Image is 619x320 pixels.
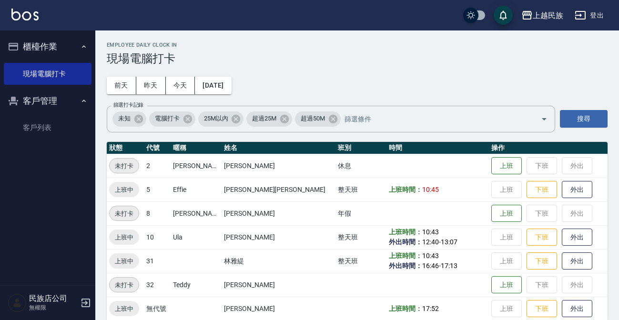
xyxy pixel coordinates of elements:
span: 16:46 [422,262,439,270]
td: Effie [171,178,222,201]
span: 上班中 [109,185,139,195]
button: 前天 [107,77,136,94]
button: 外出 [562,300,592,318]
button: 上班 [491,157,522,175]
img: Logo [11,9,39,20]
th: 狀態 [107,142,144,154]
button: 昨天 [136,77,166,94]
td: 8 [144,201,171,225]
td: [PERSON_NAME] [222,201,335,225]
span: 未打卡 [110,280,139,290]
button: 搜尋 [560,110,608,128]
button: 下班 [527,300,557,318]
th: 代號 [144,142,171,154]
button: [DATE] [195,77,231,94]
span: 17:13 [441,262,457,270]
td: 休息 [335,154,386,178]
h5: 民族店公司 [29,294,78,303]
span: 10:43 [422,252,439,260]
label: 篩選打卡記錄 [113,101,143,109]
b: 外出時間： [389,238,422,246]
button: 外出 [562,181,592,199]
div: 未知 [112,111,146,127]
b: 上班時間： [389,252,422,260]
td: 32 [144,273,171,297]
button: 登出 [571,7,608,24]
b: 上班時間： [389,186,422,193]
td: [PERSON_NAME] [171,154,222,178]
td: 林雅緹 [222,249,335,273]
button: Open [537,111,552,127]
span: 電腦打卡 [149,114,185,123]
button: save [494,6,513,25]
td: [PERSON_NAME][PERSON_NAME] [222,178,335,201]
span: 上班中 [109,232,139,242]
th: 時間 [386,142,489,154]
td: 整天班 [335,225,386,249]
span: 10:45 [422,186,439,193]
div: 上越民族 [533,10,563,21]
div: 25M以內 [198,111,244,127]
button: 下班 [527,181,557,199]
td: 5 [144,178,171,201]
th: 操作 [489,142,608,154]
button: 櫃檯作業 [4,34,91,59]
span: 25M以內 [198,114,234,123]
td: - [386,249,489,273]
button: 下班 [527,252,557,270]
span: 未打卡 [110,161,139,171]
p: 無權限 [29,303,78,312]
h3: 現場電腦打卡 [107,52,608,65]
h2: Employee Daily Clock In [107,42,608,48]
button: 今天 [166,77,195,94]
button: 上班 [491,276,522,294]
span: 未打卡 [110,209,139,219]
span: 10:43 [422,228,439,236]
img: Person [8,293,27,312]
a: 現場電腦打卡 [4,63,91,85]
b: 上班時間： [389,228,422,236]
div: 電腦打卡 [149,111,195,127]
span: 未知 [112,114,136,123]
td: 2 [144,154,171,178]
th: 班別 [335,142,386,154]
button: 上越民族 [518,6,567,25]
b: 上班時間： [389,305,422,312]
span: 超過50M [295,114,331,123]
td: 整天班 [335,178,386,201]
button: 外出 [562,229,592,246]
td: - [386,225,489,249]
div: 超過25M [246,111,292,127]
a: 客戶列表 [4,117,91,139]
b: 外出時間： [389,262,422,270]
span: 上班中 [109,256,139,266]
th: 姓名 [222,142,335,154]
button: 客戶管理 [4,89,91,113]
span: 13:07 [441,238,457,246]
span: 12:40 [422,238,439,246]
td: 整天班 [335,249,386,273]
button: 下班 [527,229,557,246]
td: [PERSON_NAME] [222,154,335,178]
input: 篩選條件 [342,110,524,127]
th: 暱稱 [171,142,222,154]
td: 年假 [335,201,386,225]
td: Teddy [171,273,222,297]
button: 外出 [562,252,592,270]
span: 超過25M [246,114,282,123]
td: Ula [171,225,222,249]
td: [PERSON_NAME] [171,201,222,225]
td: [PERSON_NAME] [222,225,335,249]
span: 17:52 [422,305,439,312]
button: 上班 [491,205,522,222]
div: 超過50M [295,111,341,127]
td: [PERSON_NAME] [222,273,335,297]
span: 上班中 [109,304,139,314]
td: 31 [144,249,171,273]
td: 10 [144,225,171,249]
